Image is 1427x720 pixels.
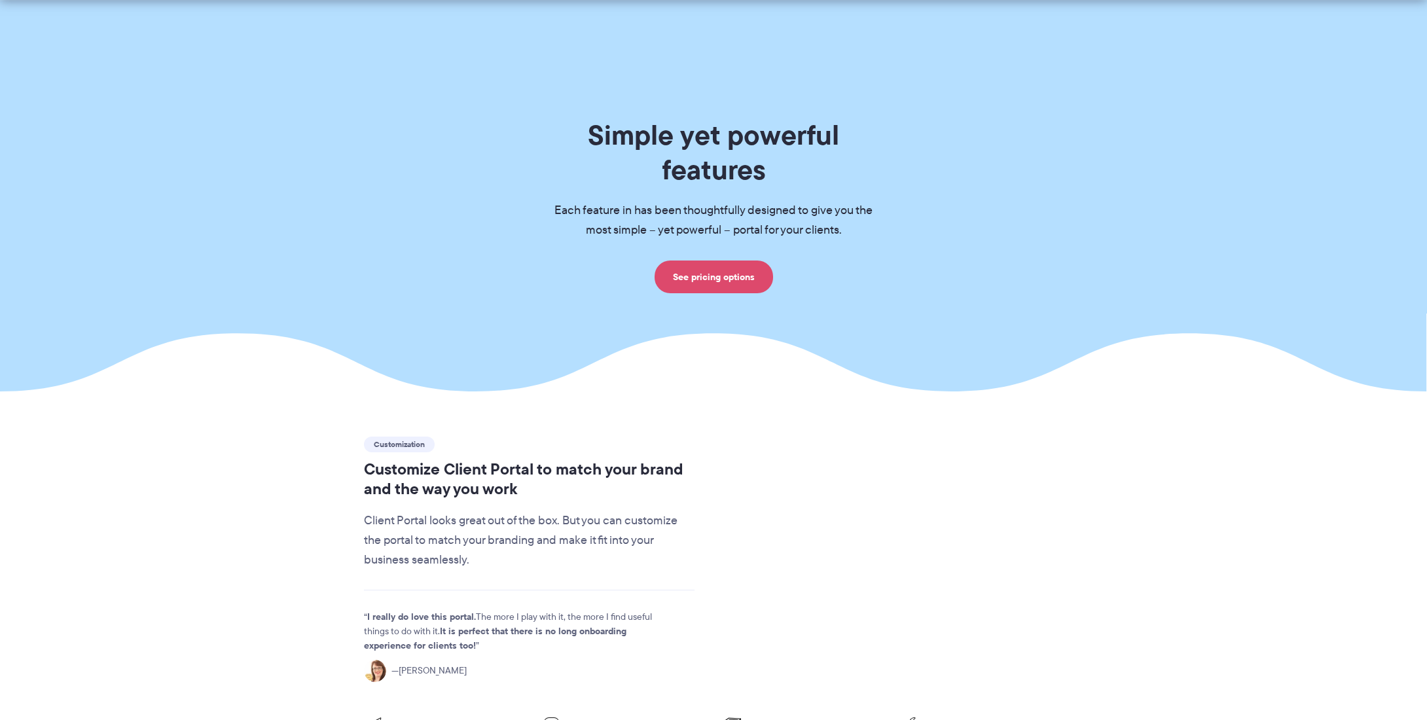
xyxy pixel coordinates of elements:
[391,664,467,678] span: [PERSON_NAME]
[364,437,435,452] span: Customization
[364,610,672,653] p: The more I play with it, the more I find useful things to do with it.
[364,624,626,653] strong: It is perfect that there is no long onboarding experience for clients too!
[367,609,476,624] strong: I really do love this portal.
[364,511,695,570] p: Client Portal looks great out of the box. But you can customize the portal to match your branding...
[364,459,695,499] h2: Customize Client Portal to match your brand and the way you work
[533,201,894,240] p: Each feature in has been thoughtfully designed to give you the most simple – yet powerful – porta...
[533,118,894,187] h1: Simple yet powerful features
[655,261,773,293] a: See pricing options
